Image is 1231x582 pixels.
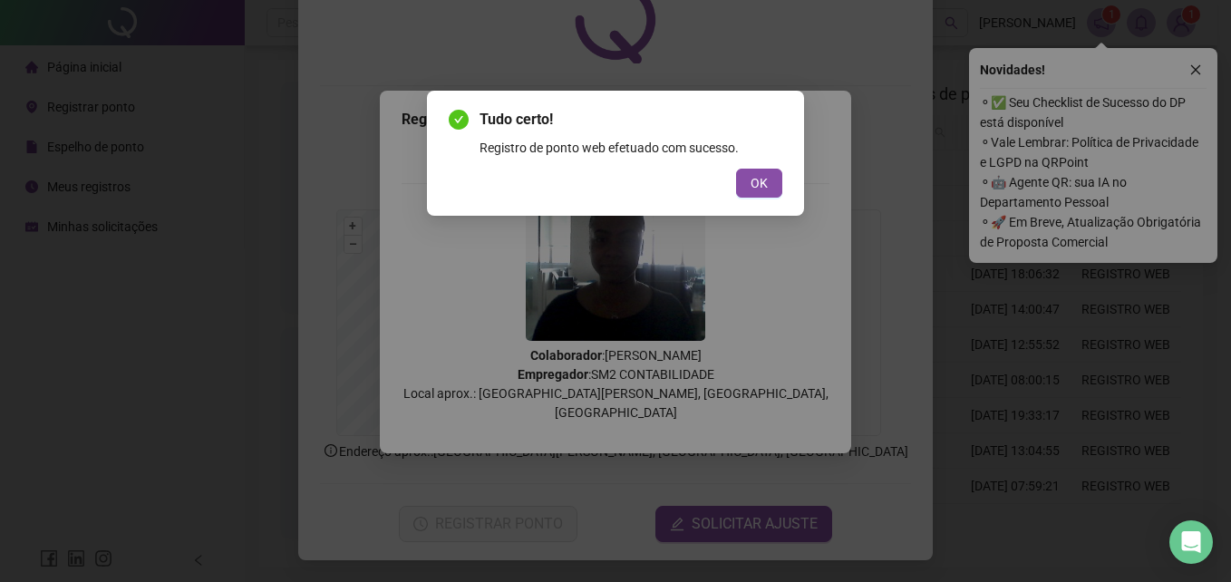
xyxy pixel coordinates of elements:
[449,110,469,130] span: check-circle
[480,138,782,158] div: Registro de ponto web efetuado com sucesso.
[751,173,768,193] span: OK
[736,169,782,198] button: OK
[1169,520,1213,564] div: Open Intercom Messenger
[480,109,782,131] span: Tudo certo!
